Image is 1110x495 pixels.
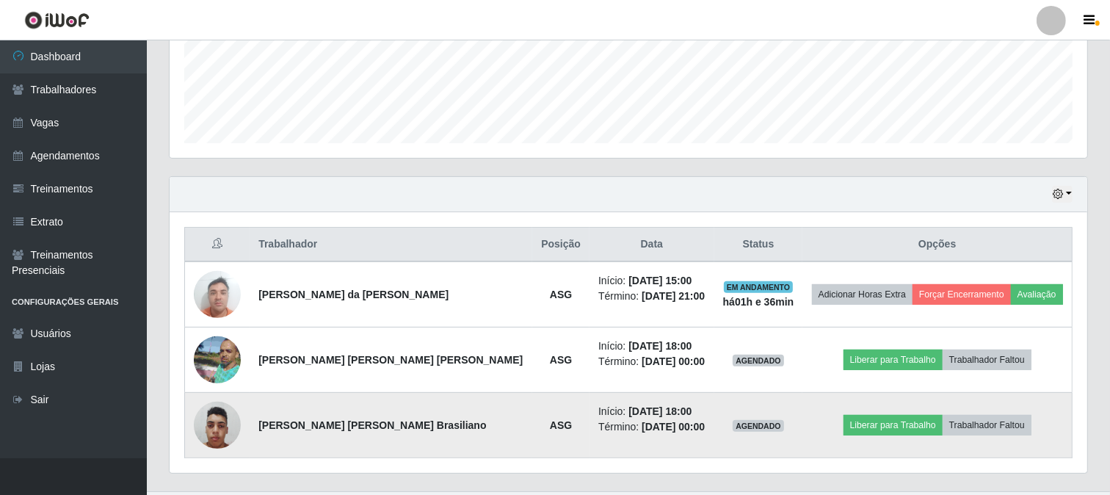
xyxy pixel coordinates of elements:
strong: ASG [550,289,572,300]
strong: [PERSON_NAME] da [PERSON_NAME] [258,289,449,300]
time: [DATE] 18:00 [628,340,692,352]
strong: [PERSON_NAME] [PERSON_NAME] Brasiliano [258,419,486,431]
span: AGENDADO [733,355,784,366]
button: Liberar para Trabalho [844,350,943,370]
time: [DATE] 18:00 [628,405,692,417]
button: Avaliação [1011,284,1063,305]
li: Início: [598,339,705,354]
img: 1650917429067.jpeg [194,328,241,391]
li: Término: [598,354,705,369]
th: Status [714,228,803,262]
li: Término: [598,419,705,435]
img: 1726805350054.jpeg [194,394,241,457]
strong: ASG [550,354,572,366]
strong: há 01 h e 36 min [723,296,794,308]
li: Término: [598,289,705,304]
button: Adicionar Horas Extra [812,284,913,305]
time: [DATE] 00:00 [642,355,705,367]
th: Data [590,228,714,262]
span: EM ANDAMENTO [724,281,794,293]
time: [DATE] 15:00 [628,275,692,286]
button: Forçar Encerramento [913,284,1011,305]
li: Início: [598,404,705,419]
time: [DATE] 21:00 [642,290,705,302]
img: CoreUI Logo [24,11,90,29]
button: Trabalhador Faltou [943,350,1031,370]
th: Posição [532,228,590,262]
li: Início: [598,273,705,289]
th: Opções [802,228,1072,262]
strong: [PERSON_NAME] [PERSON_NAME] [PERSON_NAME] [258,354,523,366]
button: Trabalhador Faltou [943,415,1031,436]
th: Trabalhador [250,228,532,262]
button: Liberar para Trabalho [844,415,943,436]
span: AGENDADO [733,420,784,432]
strong: ASG [550,419,572,431]
time: [DATE] 00:00 [642,421,705,433]
img: 1678478757284.jpeg [194,263,241,325]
